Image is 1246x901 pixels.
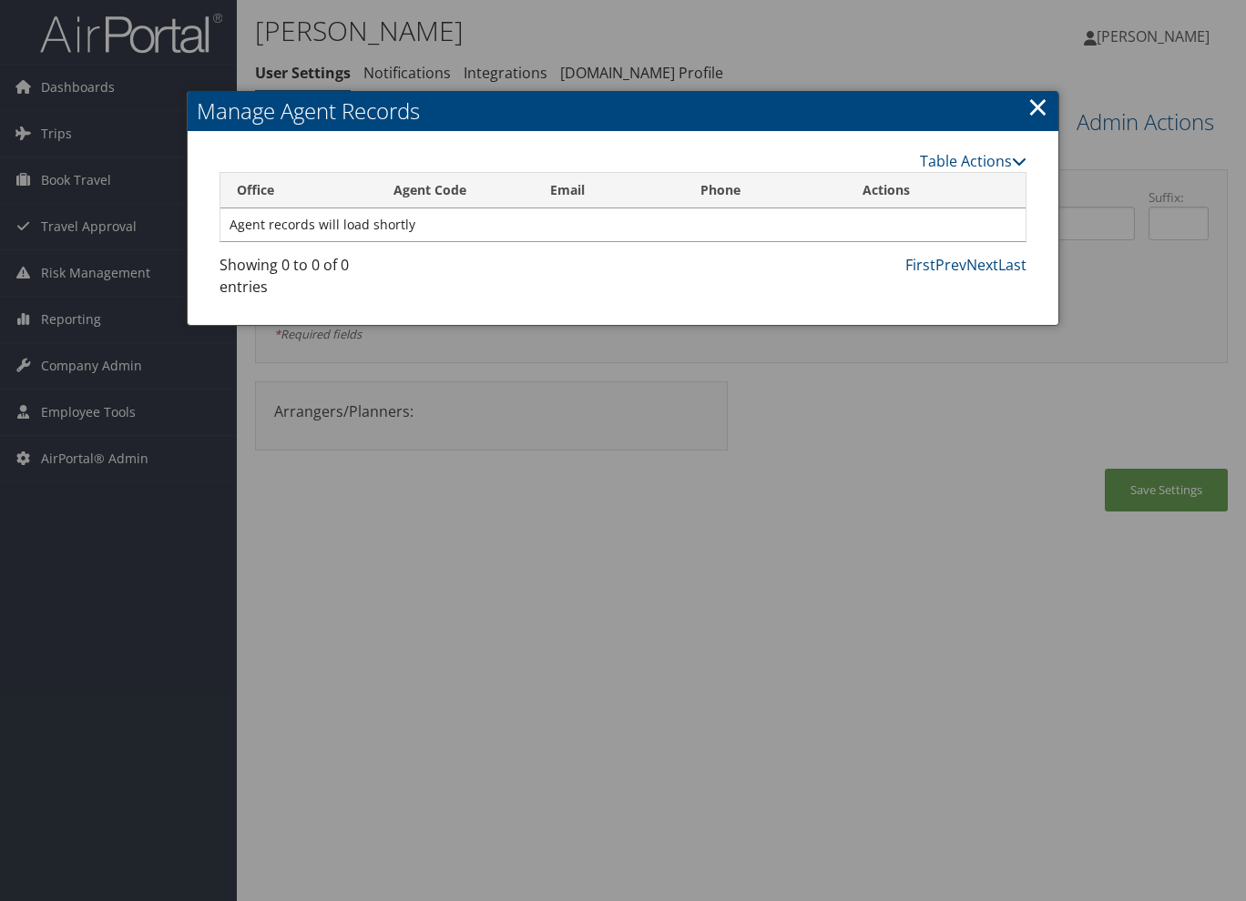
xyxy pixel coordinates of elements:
[935,255,966,275] a: Prev
[220,173,377,208] th: Office: activate to sort column ascending
[1027,88,1048,125] a: Close
[377,173,534,208] th: Agent Code: activate to sort column ascending
[846,173,1025,208] th: Actions
[920,151,1026,171] a: Table Actions
[684,173,847,208] th: Phone: activate to sort column ascending
[966,255,998,275] a: Next
[220,254,401,307] div: Showing 0 to 0 of 0 entries
[905,255,935,275] a: First
[188,91,1058,131] h2: Manage Agent Records
[998,255,1026,275] a: Last
[534,173,684,208] th: Email: activate to sort column ascending
[220,208,1026,241] td: Agent records will load shortly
